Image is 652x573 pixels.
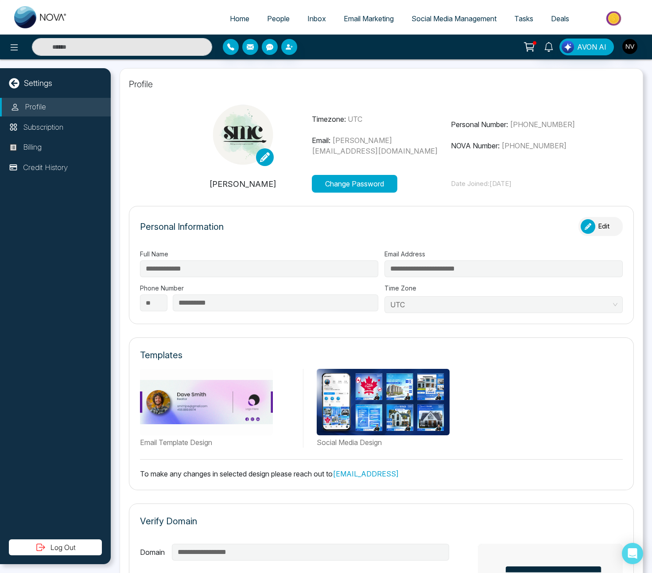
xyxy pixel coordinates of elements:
a: Inbox [299,10,335,27]
img: Market-place.gif [582,8,647,28]
label: Time Zone [384,283,623,293]
p: To make any changes in selected design please reach out to [140,468,623,479]
p: Personal Number: [451,119,590,130]
span: Tasks [514,14,533,23]
img: Not found [140,369,273,435]
span: Deals [551,14,569,23]
span: UTC [390,298,617,311]
a: People [258,10,299,27]
p: Credit History [23,162,68,174]
label: Email Address [384,249,623,259]
a: Tasks [505,10,542,27]
label: Full Name [140,249,378,259]
p: Personal Information [140,220,224,233]
p: Settings [24,77,52,89]
span: Home [230,14,249,23]
p: NOVA Number: [451,140,590,151]
span: Inbox [307,14,326,23]
button: Edit [578,217,623,236]
span: Email Marketing [344,14,394,23]
button: Change Password [312,175,397,193]
a: [EMAIL_ADDRESS] [333,469,399,478]
a: Email Marketing [335,10,403,27]
button: AVON AI [559,39,614,55]
span: [PHONE_NUMBER] [510,120,575,129]
a: Home [221,10,258,27]
p: Verify Domain [140,515,197,528]
button: Log Out [9,539,102,555]
img: SMCLogo%21%21.png [212,104,274,166]
span: Social Media Management [411,14,497,23]
p: Subscription [23,122,63,133]
p: Templates [140,348,182,362]
p: Billing [23,142,42,153]
img: Nova CRM Logo [14,6,67,28]
span: [PHONE_NUMBER] [501,141,567,150]
label: Email Template Design [140,437,297,448]
span: People [267,14,290,23]
label: Social Media Design [317,437,623,448]
p: Profile [129,77,634,91]
span: AVON AI [577,42,606,52]
p: Email: [312,135,450,156]
p: Date Joined: [DATE] [451,179,590,189]
label: Phone Number [140,283,378,293]
div: Open Intercom Messenger [622,543,643,564]
label: Domain [140,547,165,558]
p: Profile [25,101,46,113]
img: Lead Flow [562,41,574,53]
img: Not found [317,369,450,435]
a: Deals [542,10,578,27]
span: UTC [348,115,362,124]
a: Social Media Management [403,10,505,27]
span: [PERSON_NAME][EMAIL_ADDRESS][DOMAIN_NAME] [312,136,438,155]
img: User Avatar [622,39,637,54]
p: [PERSON_NAME] [173,178,312,190]
p: Timezone: [312,114,450,124]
